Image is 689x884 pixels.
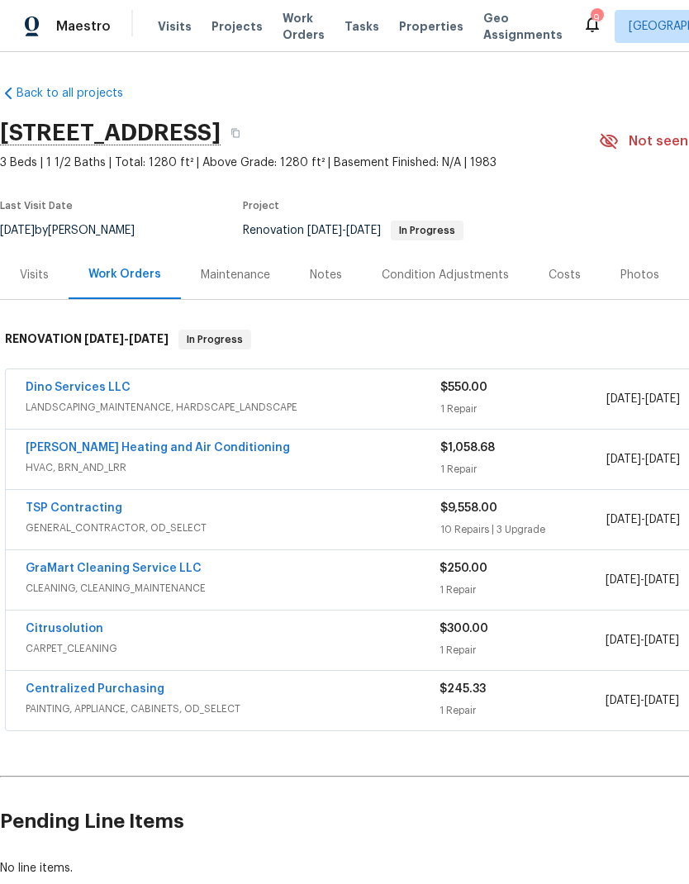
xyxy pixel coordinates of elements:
div: Maintenance [201,267,270,283]
span: Geo Assignments [483,10,563,43]
span: - [606,451,680,468]
span: $9,558.00 [440,502,497,514]
span: $1,058.68 [440,442,495,454]
div: 1 Repair [440,401,606,417]
div: 10 Repairs | 3 Upgrade [440,521,606,538]
span: [DATE] [606,393,641,405]
div: 9 [591,10,602,26]
span: $300.00 [440,623,488,634]
div: Work Orders [88,266,161,283]
a: Citrusolution [26,623,103,634]
span: CLEANING, CLEANING_MAINTENANCE [26,580,440,596]
div: 1 Repair [440,461,606,478]
span: [DATE] [644,574,679,586]
span: [DATE] [84,333,124,345]
span: [DATE] [606,634,640,646]
span: In Progress [392,226,462,235]
span: Project [243,201,279,211]
span: - [606,632,679,649]
span: [DATE] [644,634,679,646]
div: 1 Repair [440,702,605,719]
div: Notes [310,267,342,283]
a: GraMart Cleaning Service LLC [26,563,202,574]
div: Visits [20,267,49,283]
span: Tasks [344,21,379,32]
span: LANDSCAPING_MAINTENANCE, HARDSCAPE_LANDSCAPE [26,399,440,416]
div: Costs [549,267,581,283]
span: - [606,692,679,709]
span: [DATE] [645,454,680,465]
div: Photos [620,267,659,283]
span: $250.00 [440,563,487,574]
span: Properties [399,18,463,35]
span: Maestro [56,18,111,35]
a: Centralized Purchasing [26,683,164,695]
span: PAINTING, APPLIANCE, CABINETS, OD_SELECT [26,701,440,717]
span: HVAC, BRN_AND_LRR [26,459,440,476]
button: Copy Address [221,118,250,148]
span: CARPET_CLEANING [26,640,440,657]
a: TSP Contracting [26,502,122,514]
span: $550.00 [440,382,487,393]
span: [DATE] [645,393,680,405]
span: - [606,391,680,407]
span: Work Orders [283,10,325,43]
span: [DATE] [129,333,169,345]
span: - [606,511,680,528]
span: [DATE] [307,225,342,236]
span: [DATE] [606,574,640,586]
span: $245.33 [440,683,486,695]
span: [DATE] [346,225,381,236]
span: Visits [158,18,192,35]
span: [DATE] [645,514,680,525]
span: [DATE] [606,514,641,525]
div: Condition Adjustments [382,267,509,283]
span: - [307,225,381,236]
span: - [606,572,679,588]
a: [PERSON_NAME] Heating and Air Conditioning [26,442,290,454]
span: [DATE] [606,454,641,465]
div: 1 Repair [440,582,605,598]
div: 1 Repair [440,642,605,658]
span: [DATE] [606,695,640,706]
span: [DATE] [644,695,679,706]
span: Renovation [243,225,463,236]
span: Projects [211,18,263,35]
span: - [84,333,169,345]
span: GENERAL_CONTRACTOR, OD_SELECT [26,520,440,536]
a: Dino Services LLC [26,382,131,393]
span: In Progress [180,331,249,348]
h6: RENOVATION [5,330,169,349]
